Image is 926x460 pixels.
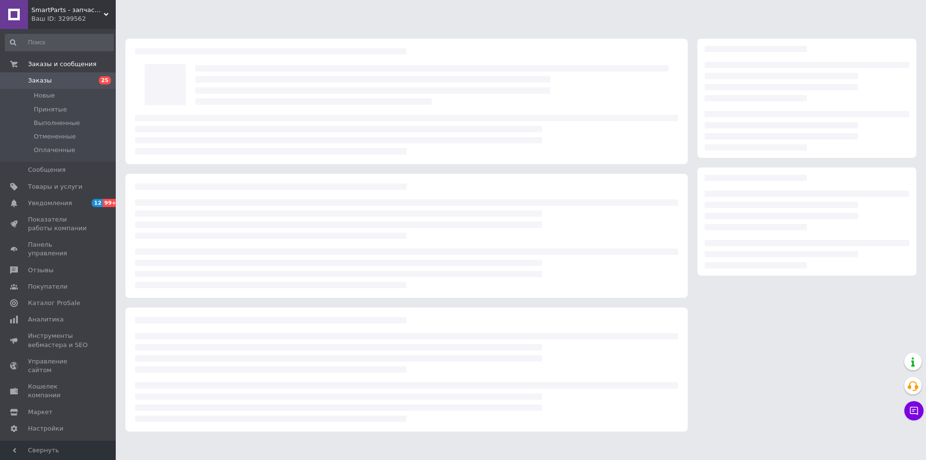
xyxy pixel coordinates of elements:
span: Покупатели [28,282,68,291]
span: Заказы [28,76,52,85]
input: Поиск [5,34,114,51]
span: Выполненные [34,119,80,127]
span: Оплаченные [34,146,75,154]
span: SmartParts - запчасти для мобильных телефонов и планшетов [31,6,104,14]
button: Чат с покупателем [904,401,924,420]
span: Инструменты вебмастера и SEO [28,332,89,349]
span: 12 [92,199,103,207]
span: Настройки [28,424,63,433]
span: Принятые [34,105,67,114]
span: Сообщения [28,166,66,174]
span: Товары и услуги [28,182,82,191]
span: Каталог ProSale [28,299,80,307]
span: Панель управления [28,240,89,258]
span: Показатели работы компании [28,215,89,233]
span: Кошелек компании [28,382,89,400]
span: Уведомления [28,199,72,208]
span: 25 [99,76,111,84]
span: Маркет [28,408,53,417]
div: Ваш ID: 3299562 [31,14,116,23]
span: Новые [34,91,55,100]
span: Отмененные [34,132,76,141]
span: Управление сайтом [28,357,89,375]
span: 99+ [103,199,119,207]
span: Отзывы [28,266,54,275]
span: Заказы и сообщения [28,60,96,69]
span: Аналитика [28,315,64,324]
